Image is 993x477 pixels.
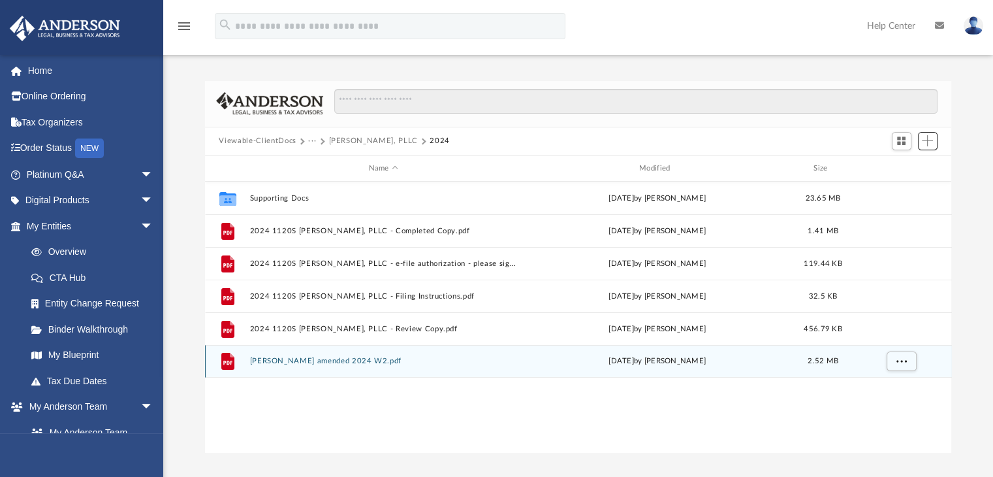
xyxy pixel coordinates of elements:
span: arrow_drop_down [140,213,166,240]
div: grid [205,182,952,452]
div: by [PERSON_NAME] [523,356,791,368]
a: Digital Productsarrow_drop_down [9,188,173,214]
div: [DATE] by [PERSON_NAME] [523,291,791,303]
a: My Blueprint [18,342,166,369]
span: 2.52 MB [808,358,838,365]
a: Binder Walkthrough [18,316,173,342]
img: User Pic [964,16,983,35]
div: Size [796,163,849,174]
img: Anderson Advisors Platinum Portal [6,16,124,41]
span: arrow_drop_down [140,161,166,188]
a: menu [176,25,192,34]
span: 1.41 MB [808,227,838,235]
a: Online Ordering [9,84,173,110]
a: Order StatusNEW [9,135,173,162]
button: ··· [308,135,317,147]
button: Switch to Grid View [892,132,911,150]
span: 32.5 KB [808,293,837,300]
button: More options [886,352,916,372]
div: Modified [523,163,791,174]
span: arrow_drop_down [140,394,166,421]
i: search [218,18,232,32]
span: arrow_drop_down [140,188,166,214]
div: NEW [75,139,104,158]
span: 119.44 KB [804,260,842,267]
a: CTA Hub [18,265,173,291]
a: Tax Due Dates [18,368,173,394]
button: 2024 1120S [PERSON_NAME], PLLC - e-file authorization - please sign.pdf [249,259,517,268]
div: [DATE] by [PERSON_NAME] [523,323,791,335]
div: id [855,163,946,174]
a: My Anderson Team [18,419,160,446]
div: [DATE] by [PERSON_NAME] [523,225,791,237]
div: Name [249,163,517,174]
button: Add [918,132,938,150]
button: 2024 [430,135,450,147]
span: 456.79 KB [804,325,842,333]
button: [PERSON_NAME] amended 2024 W2.pdf [249,357,517,366]
button: [PERSON_NAME], PLLC [328,135,417,147]
span: 23.65 MB [805,195,840,202]
a: Tax Organizers [9,109,173,135]
button: Supporting Docs [249,194,517,203]
a: My Entitiesarrow_drop_down [9,213,173,239]
span: [DATE] [608,358,634,365]
a: Home [9,58,173,84]
button: 2024 1120S [PERSON_NAME], PLLC - Filing Instructions.pdf [249,292,517,301]
button: 2024 1120S [PERSON_NAME], PLLC - Review Copy.pdf [249,325,517,333]
a: My Anderson Teamarrow_drop_down [9,394,166,420]
div: [DATE] by [PERSON_NAME] [523,258,791,270]
button: Viewable-ClientDocs [219,135,296,147]
i: menu [176,18,192,34]
button: 2024 1120S [PERSON_NAME], PLLC - Completed Copy.pdf [249,227,517,235]
input: Search files and folders [334,89,937,114]
div: id [210,163,243,174]
div: [DATE] by [PERSON_NAME] [523,193,791,205]
a: Entity Change Request [18,291,173,317]
a: Overview [18,239,173,265]
a: Platinum Q&Aarrow_drop_down [9,161,173,188]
